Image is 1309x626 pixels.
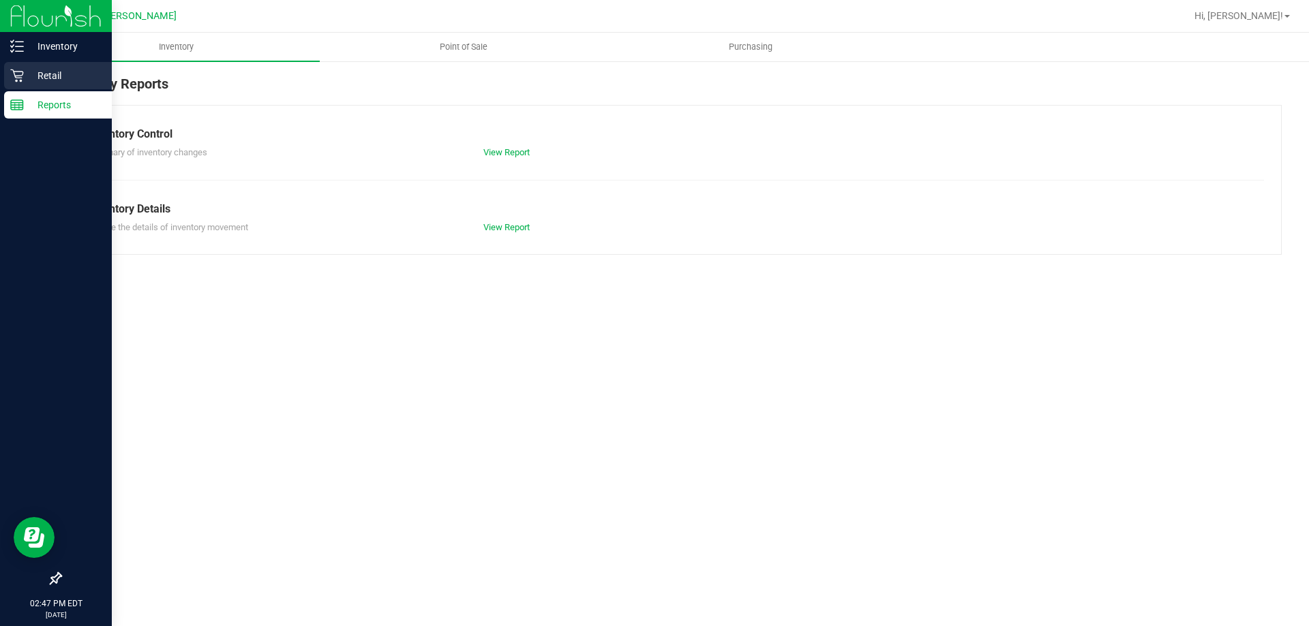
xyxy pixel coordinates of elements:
[483,222,530,232] a: View Report
[14,517,55,558] iframe: Resource center
[33,33,320,61] a: Inventory
[483,147,530,157] a: View Report
[140,41,212,53] span: Inventory
[88,222,248,232] span: Explore the details of inventory movement
[24,67,106,84] p: Retail
[10,40,24,53] inline-svg: Inventory
[10,69,24,82] inline-svg: Retail
[24,38,106,54] p: Inventory
[6,597,106,610] p: 02:47 PM EDT
[10,98,24,112] inline-svg: Reports
[607,33,894,61] a: Purchasing
[88,201,1254,217] div: Inventory Details
[710,41,791,53] span: Purchasing
[6,610,106,620] p: [DATE]
[102,10,177,22] span: [PERSON_NAME]
[1194,10,1283,21] span: Hi, [PERSON_NAME]!
[421,41,506,53] span: Point of Sale
[320,33,607,61] a: Point of Sale
[88,147,207,157] span: Summary of inventory changes
[60,74,1282,105] div: Inventory Reports
[88,126,1254,142] div: Inventory Control
[24,97,106,113] p: Reports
